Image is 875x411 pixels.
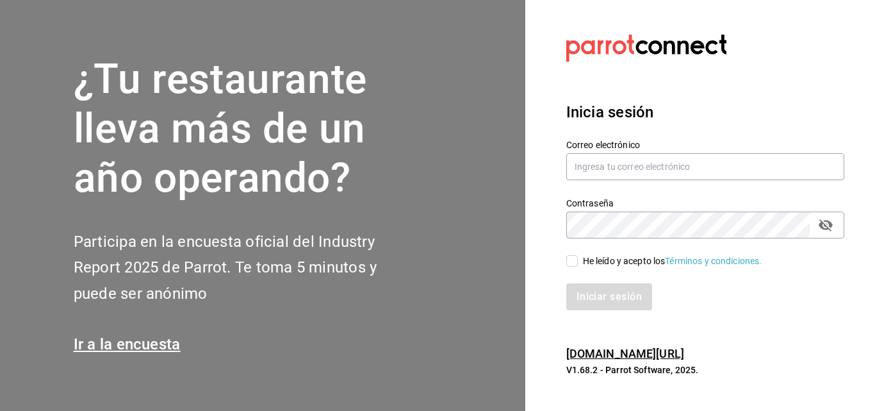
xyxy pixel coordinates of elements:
h1: ¿Tu restaurante lleva más de un año operando? [74,55,420,203]
a: Ir a la encuesta [74,335,181,353]
h2: Participa en la encuesta oficial del Industry Report 2025 de Parrot. Te toma 5 minutos y puede se... [74,229,420,307]
button: passwordField [815,214,837,236]
label: Contraseña [566,199,844,208]
input: Ingresa tu correo electrónico [566,153,844,180]
div: He leído y acepto los [583,255,762,268]
label: Correo electrónico [566,140,844,149]
h3: Inicia sesión [566,101,844,124]
a: [DOMAIN_NAME][URL] [566,347,684,360]
a: Términos y condiciones. [665,256,762,266]
p: V1.68.2 - Parrot Software, 2025. [566,364,844,376]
